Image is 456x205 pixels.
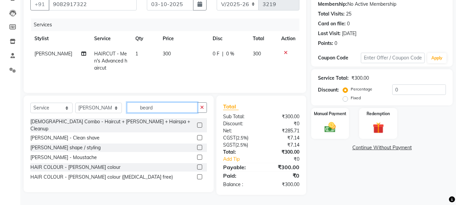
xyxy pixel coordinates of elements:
[30,154,97,161] div: [PERSON_NAME] - Moustache
[318,1,446,8] div: No Active Membership
[261,142,304,149] div: ₹7.14
[346,10,351,18] div: 25
[127,102,197,113] input: Search or Scan
[159,31,209,46] th: Price
[351,75,369,82] div: ₹300.00
[318,40,333,47] div: Points:
[321,121,339,134] img: _cash.svg
[30,31,90,46] th: Stylist
[237,135,247,140] span: 2.5%
[277,31,299,46] th: Action
[30,164,120,171] div: HAIR COLOUR - [PERSON_NAME] colour
[249,31,277,46] th: Total
[218,156,268,163] a: Add Tip
[313,144,451,151] a: Continue Without Payment
[261,172,304,180] div: ₹0
[30,144,101,151] div: [PERSON_NAME] shape / styling
[427,53,447,63] button: Apply
[318,20,346,27] div: Card on file:
[318,54,360,61] div: Coupon Code
[30,134,100,142] div: [PERSON_NAME] - Clean shave
[34,51,72,57] span: [PERSON_NAME]
[163,51,171,57] span: 300
[314,111,346,117] label: Manual Payment
[218,181,261,188] div: Balance :
[223,142,235,148] span: SGST
[30,118,194,132] div: [DEMOGRAPHIC_DATA] Combo - Haircut + [PERSON_NAME] + Hairspa + Cleanup
[218,120,261,127] div: Discount:
[209,31,249,46] th: Disc
[30,174,173,181] div: HAIR COLOUR - [PERSON_NAME] colour ([MEDICAL_DATA] free)
[226,50,234,57] span: 0 %
[369,121,387,135] img: _gift.svg
[135,51,138,57] span: 1
[261,127,304,134] div: ₹285.71
[218,172,261,180] div: Paid:
[218,127,261,134] div: Net:
[269,156,305,163] div: ₹0
[218,149,261,156] div: Total:
[222,50,223,57] span: |
[237,142,247,148] span: 2.5%
[218,163,261,171] div: Payable:
[253,51,261,57] span: 300
[131,31,159,46] th: Qty
[318,75,349,82] div: Service Total:
[318,1,347,8] div: Membership:
[261,163,304,171] div: ₹300.00
[261,149,304,156] div: ₹300.00
[261,120,304,127] div: ₹0
[318,10,345,18] div: Total Visits:
[367,111,390,117] label: Redemption
[31,19,304,31] div: Services
[318,86,339,94] div: Discount:
[218,113,261,120] div: Sub Total:
[213,50,219,57] span: 0 F
[351,95,361,101] label: Fixed
[318,30,341,37] div: Last Visit:
[261,113,304,120] div: ₹300.00
[261,181,304,188] div: ₹300.00
[334,40,337,47] div: 0
[351,86,372,92] label: Percentage
[342,30,356,37] div: [DATE]
[218,142,261,149] div: ( )
[361,53,425,63] input: Enter Offer / Coupon Code
[90,31,131,46] th: Service
[223,103,239,110] span: Total
[218,134,261,142] div: ( )
[261,134,304,142] div: ₹7.14
[94,51,127,71] span: HAIRCUT - Men's Advanced haircut
[347,20,350,27] div: 0
[223,135,236,141] span: CGST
